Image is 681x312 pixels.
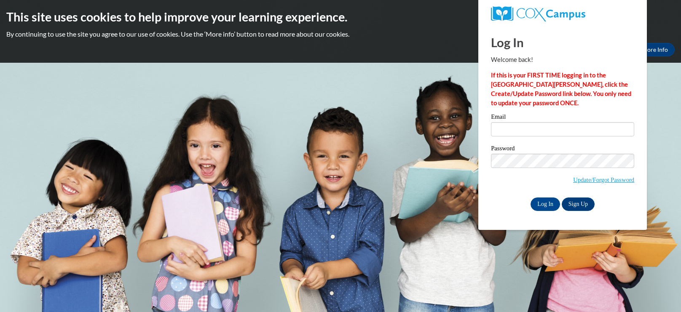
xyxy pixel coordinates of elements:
a: More Info [635,43,675,56]
p: By continuing to use the site you agree to our use of cookies. Use the ‘More info’ button to read... [6,29,675,39]
a: Update/Forgot Password [573,176,634,183]
h1: Log In [491,34,634,51]
img: COX Campus [491,6,585,21]
strong: If this is your FIRST TIME logging in to the [GEOGRAPHIC_DATA][PERSON_NAME], click the Create/Upd... [491,72,631,107]
label: Email [491,114,634,122]
a: Sign Up [562,197,595,211]
label: Password [491,145,634,154]
h2: This site uses cookies to help improve your learning experience. [6,8,675,25]
p: Welcome back! [491,55,634,64]
a: COX Campus [491,6,634,21]
input: Log In [531,197,560,211]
